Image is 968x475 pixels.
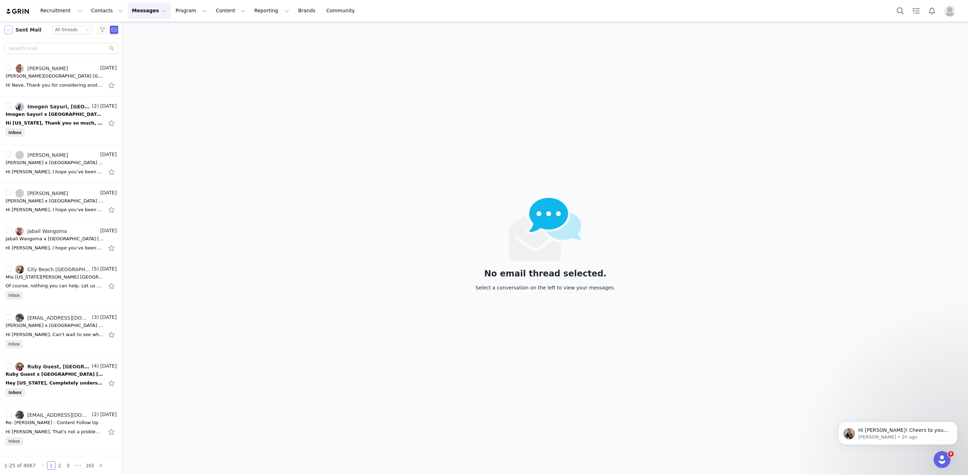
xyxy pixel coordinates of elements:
button: Reporting [250,3,294,19]
iframe: Intercom notifications message [828,407,968,456]
span: (4) [90,362,99,370]
span: Send Email [110,26,118,34]
div: City Beach [GEOGRAPHIC_DATA] Influencer, [EMAIL_ADDRESS][DOMAIN_NAME] [27,267,90,272]
img: a6a830ca-6b95-44d9-9cd5-7c72be37198f.jpg [15,411,24,419]
button: Contacts [87,3,127,19]
img: bd8520d4-f070-4f73-9285-251c2840a364.jpg [15,102,24,111]
div: Ruby Guest, [GEOGRAPHIC_DATA] [GEOGRAPHIC_DATA] Influencer [27,364,90,369]
li: 2 [55,461,64,470]
a: [PERSON_NAME] [15,64,68,73]
div: Hi Koralie, I hope you’ve been well 💕 We absolutely loved your content from our recent collaborat... [6,168,104,175]
a: Brands [294,3,322,19]
a: City Beach [GEOGRAPHIC_DATA] Influencer, [EMAIL_ADDRESS][DOMAIN_NAME] [15,265,90,274]
a: [EMAIL_ADDRESS][DOMAIN_NAME], [GEOGRAPHIC_DATA] [GEOGRAPHIC_DATA] Influencer [15,314,90,322]
a: 1 [47,462,55,469]
a: Community [322,3,362,19]
i: icon: left [41,463,45,468]
div: Hi Neve, Thank you for considering another partnership opportunity with City Beach. We’re so exci... [6,82,104,89]
img: 49263ba4-4bdd-44c1-a4ef-9cc92750ed20.jpg [15,64,24,73]
div: Imogen Sayuri, [GEOGRAPHIC_DATA] [GEOGRAPHIC_DATA] Influencer [27,104,90,109]
div: Hi Montana, Thank you so much, I really appreciate you thinking of me. That sounds so wonderful! ... [6,120,104,127]
div: Hi Millie, I hope you’ve been well 💕 We absolutely loved your content from our recent collaborati... [6,206,104,213]
span: Inbox [6,340,23,348]
li: 163 [83,461,96,470]
span: (5) [90,265,99,273]
li: Next 3 Pages [72,461,83,470]
div: Mia Georgia x City Beach Australia September 🏝️ [6,274,104,281]
div: Millie Crehan x City Beach Australia September 💫 [6,198,104,205]
li: 1-25 of 4067 [4,461,36,470]
div: Hi Charlotte, Can't wait to see what you select and your content <3 Kindest, Montana Rainsford Ci... [6,331,104,338]
iframe: Intercom live chat [934,451,950,468]
img: 1f58a79f-ddb2-4a99-9d41-7220ba244d75.jpg [15,265,24,274]
div: Re: Addison Creed - Content Follow Up [6,419,98,426]
a: 3 [64,462,72,469]
li: Previous Page [39,461,47,470]
a: [PERSON_NAME] [15,189,68,198]
img: 41dddae2-00f3-424d-a3d8-315be0a2905e.jpg [15,362,24,371]
a: Ruby Guest, [GEOGRAPHIC_DATA] [GEOGRAPHIC_DATA] Influencer [15,362,90,371]
img: placeholder-profile.jpg [944,5,955,16]
div: Hi Jabali, I hope you’ve been well ⭐️ We absolutely loved your content from our recent collaborat... [6,245,104,252]
input: Search mail [4,43,118,54]
div: No email thread selected. [476,270,615,277]
div: [EMAIL_ADDRESS][DOMAIN_NAME], [GEOGRAPHIC_DATA] [GEOGRAPHIC_DATA] Influencer [27,412,90,418]
button: Search [893,3,908,19]
a: Tasks [908,3,924,19]
div: Koralie Zanetti x City Beach Australia September💫 [6,159,104,166]
button: Notifications [924,3,940,19]
img: grin logo [6,8,30,15]
span: (3) [90,314,99,321]
a: [PERSON_NAME] [15,151,68,159]
span: Inbox [6,292,23,299]
div: Hi Addison, That's not a problem at all, I hope everything is okay! We do unfortunately require t... [6,428,104,435]
a: 2 [56,462,63,469]
span: (2) [90,411,99,418]
i: icon: right [99,463,103,468]
span: ••• [72,461,83,470]
button: Content [211,3,250,19]
a: Jabali Wangoma [15,227,67,235]
a: [EMAIL_ADDRESS][DOMAIN_NAME], [GEOGRAPHIC_DATA] [GEOGRAPHIC_DATA] Influencer [15,411,90,419]
span: 9 [948,451,954,457]
div: Jabali Wangoma x City Beach Australia September 💫 [6,235,104,242]
div: Ruby Guest x City Beach Australia Collab [6,371,104,378]
span: Inbox [6,129,25,136]
div: [PERSON_NAME] [27,190,68,196]
div: Hey Montana, Completely understandable. I leave this thursday so I doubt I'll receive the parcel ... [6,380,104,387]
div: [PERSON_NAME] [27,152,68,158]
a: 163 [84,462,96,469]
span: Sent Mail [15,26,41,34]
div: Neve Canfield x City Beach Australia September 💫 [6,73,104,80]
button: Messages [128,3,171,19]
div: All threads [55,26,78,34]
button: Recruitment [36,3,87,19]
button: Program [171,3,211,19]
a: Imogen Sayuri, [GEOGRAPHIC_DATA] [GEOGRAPHIC_DATA] Influencer [15,102,90,111]
i: icon: search [109,46,114,51]
img: 34df62ba-1ff1-4e9f-8b12-1a8d4b52a0d1--s.jpg [15,227,24,235]
i: icon: down [85,28,89,33]
img: emails-empty2x.png [509,198,582,261]
span: Inbox [6,437,23,445]
div: Jabali Wangoma [27,228,67,234]
li: Next Page [96,461,105,470]
div: Select a conversation on the left to view your messages. [476,284,615,292]
div: [EMAIL_ADDRESS][DOMAIN_NAME], [GEOGRAPHIC_DATA] [GEOGRAPHIC_DATA] Influencer [27,315,90,321]
div: [PERSON_NAME] [27,66,68,71]
button: Profile [940,5,962,16]
span: (2) [90,102,99,110]
img: e51acecc-5ef4-4adf-9d50-c38fbe08bf78.jpg [15,314,24,322]
div: Imogen Sayuri x City Beach Australia September 💫 [6,111,104,118]
span: Inbox [6,389,25,396]
div: Charlotte Rawson x City Beach Australia Collab [6,322,104,329]
div: Of course, nothing you can help. Let us know when it arrives and I can adjust the due date xx Kin... [6,282,104,289]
